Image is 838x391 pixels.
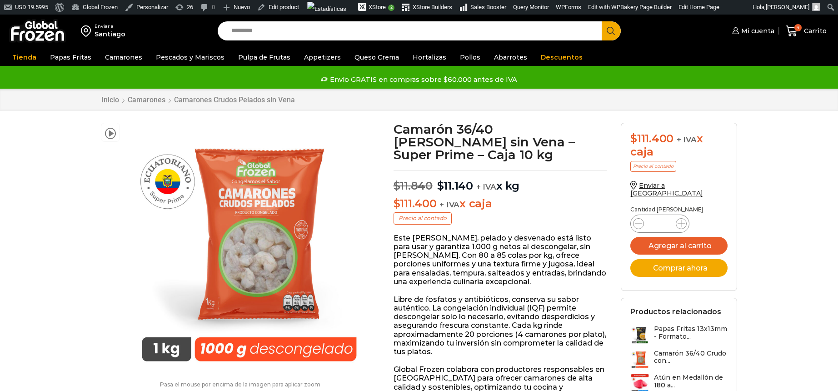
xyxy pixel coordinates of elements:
[394,234,608,286] p: Este [PERSON_NAME], pelado y desvenado está listo para usar y garantiza 1.000 g netos al desconge...
[101,95,120,104] a: Inicio
[677,135,697,144] span: + IVA
[654,374,728,389] h3: Atún en Medallón de 180 a...
[307,2,346,16] img: Visitas de 48 horas. Haz clic para ver más estadísticas del sitio.
[470,4,506,10] span: Sales Booster
[739,26,774,35] span: Mi cuenta
[369,4,386,10] span: XStore
[602,21,621,40] button: Search button
[394,123,608,161] h1: Camarón 36/40 [PERSON_NAME] sin Vena – Super Prime – Caja 10 kg
[174,95,295,104] a: Camarones Crudos Pelados sin Vena
[476,182,496,191] span: + IVA
[394,197,608,211] p: x caja
[394,197,437,210] bdi: 111.400
[234,49,295,66] a: Pulpa de Frutas
[350,49,404,66] a: Queso Crema
[413,4,452,10] span: XStore Builders
[489,49,532,66] a: Abarrotes
[299,49,345,66] a: Appetizers
[100,49,147,66] a: Camarones
[95,23,125,30] div: Enviar a
[394,179,400,192] span: $
[394,212,452,224] p: Precio al contado
[630,259,728,277] button: Comprar ahora
[730,22,774,40] a: Mi cuenta
[802,26,827,35] span: Carrito
[630,132,673,145] bdi: 111.400
[630,307,721,316] h2: Productos relacionados
[125,123,374,372] img: PM04004040
[654,325,728,341] h3: Papas Fritas 13x13mm - Formato...
[394,197,400,210] span: $
[358,3,366,11] img: xstore
[127,95,166,104] a: Camarones
[394,170,608,193] p: x kg
[630,161,676,172] p: Precio al contado
[151,49,229,66] a: Pescados y Mariscos
[101,95,295,104] nav: Breadcrumb
[630,237,728,255] button: Agregar al carrito
[651,217,668,230] input: Product quantity
[95,30,125,39] div: Santiago
[8,49,41,66] a: Tienda
[630,206,728,213] p: Cantidad [PERSON_NAME]
[81,23,95,39] img: address-field-icon.svg
[630,181,703,197] a: Enviar a [GEOGRAPHIC_DATA]
[783,20,829,42] a: 4 Carrito
[394,179,433,192] bdi: 11.840
[630,132,728,159] div: x caja
[437,179,473,192] bdi: 11.140
[654,350,728,365] h3: Camarón 36/40 Crudo con...
[536,49,587,66] a: Descuentos
[388,5,394,11] span: 2
[630,350,728,369] a: Camarón 36/40 Crudo con...
[794,24,802,31] span: 4
[439,200,459,209] span: + IVA
[408,49,451,66] a: Hortalizas
[45,49,96,66] a: Papas Fritas
[630,132,637,145] span: $
[437,179,444,192] span: $
[394,295,608,356] p: Libre de fosfatos y antibióticos, conserva su sabor auténtico. La congelación individual (IQF) pe...
[455,49,485,66] a: Pollos
[630,325,728,345] a: Papas Fritas 13x13mm - Formato...
[766,4,809,10] span: [PERSON_NAME]
[101,381,380,388] p: Pasa el mouse por encima de la imagen para aplicar zoom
